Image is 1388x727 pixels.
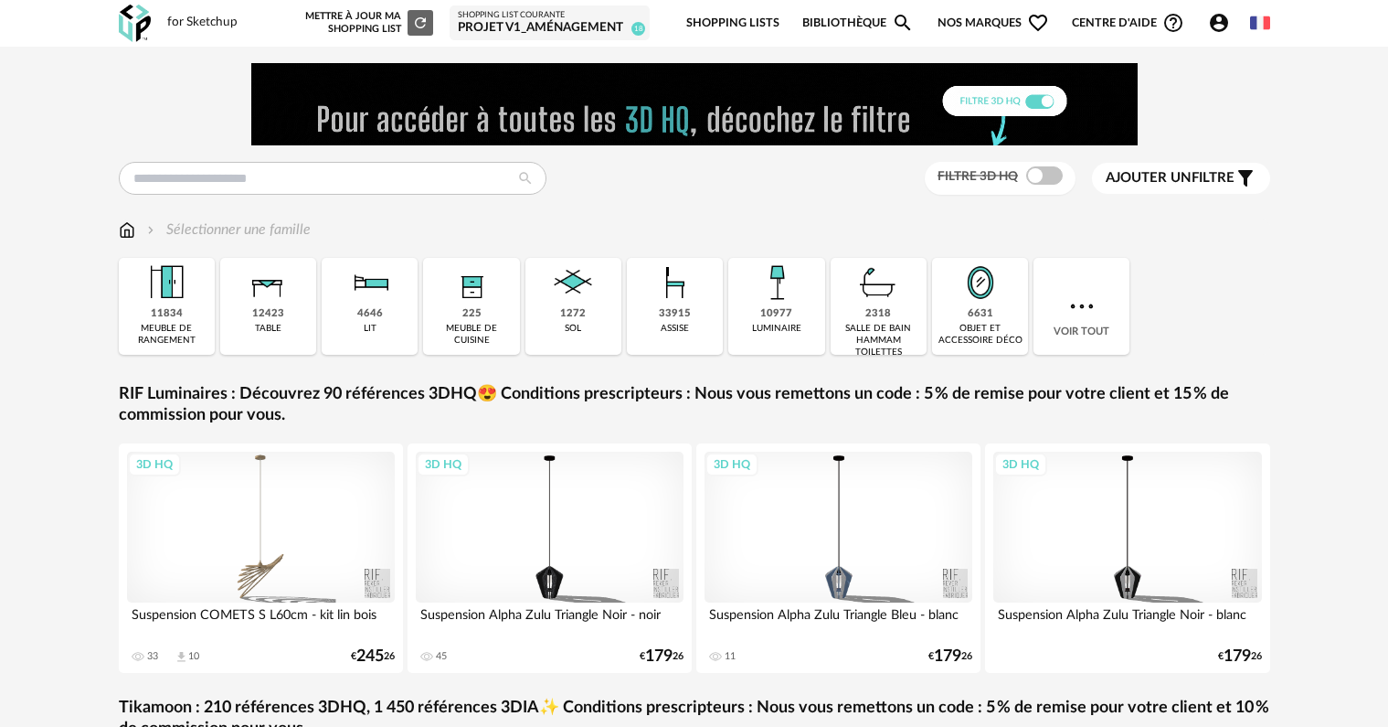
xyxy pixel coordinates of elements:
img: FILTRE%20HQ%20NEW_V1%20(4).gif [251,63,1138,145]
div: meuble de rangement [124,323,209,347]
span: Account Circle icon [1208,12,1238,34]
span: Centre d'aideHelp Circle Outline icon [1072,12,1184,34]
div: 3D HQ [994,453,1047,476]
a: Shopping List courante Projet V1_aménagement 18 [458,10,641,37]
div: 11834 [151,307,183,321]
div: 225 [462,307,482,321]
span: 179 [1224,650,1251,663]
span: 179 [645,650,673,663]
div: Suspension COMETS S L60cm - kit lin bois [127,603,396,639]
span: 179 [934,650,961,663]
div: lit [364,323,376,335]
span: Account Circle icon [1208,12,1230,34]
div: meuble de cuisine [429,323,514,347]
span: Magnify icon [892,12,914,34]
div: € 26 [351,650,395,663]
div: 1272 [560,307,586,321]
img: fr [1250,13,1270,33]
a: 3D HQ Suspension Alpha Zulu Triangle Bleu - blanc 11 €17926 [696,444,981,673]
img: svg+xml;base64,PHN2ZyB3aWR0aD0iMTYiIGhlaWdodD0iMTYiIHZpZXdCb3g9IjAgMCAxNiAxNiIgZmlsbD0ibm9uZSIgeG... [143,219,158,241]
div: € 26 [1218,650,1262,663]
span: Filter icon [1234,167,1256,189]
div: Suspension Alpha Zulu Triangle Noir - blanc [993,603,1262,639]
a: RIF Luminaires : Découvrez 90 références 3DHQ😍 Conditions prescripteurs : Nous vous remettons un ... [119,384,1270,427]
span: 245 [356,650,384,663]
span: Download icon [175,650,188,664]
div: 45 [436,650,447,663]
div: € 26 [640,650,683,663]
div: Projet V1_aménagement [458,20,641,37]
div: € 26 [928,650,972,663]
div: Voir tout [1033,258,1129,355]
div: 3D HQ [128,453,181,476]
img: Rangement.png [447,258,496,307]
div: for Sketchup [167,15,238,31]
img: Luminaire.png [752,258,801,307]
div: 6631 [968,307,993,321]
img: OXP [119,5,151,42]
div: salle de bain hammam toilettes [836,323,921,358]
div: 10 [188,650,199,663]
div: 33915 [659,307,691,321]
div: assise [661,323,689,335]
button: Ajouter unfiltre Filter icon [1092,163,1270,194]
div: 10977 [760,307,792,321]
div: luminaire [752,323,801,335]
a: Shopping Lists [686,2,779,45]
div: 3D HQ [417,453,470,476]
img: Salle%20de%20bain.png [853,258,903,307]
div: Suspension Alpha Zulu Triangle Noir - noir [416,603,684,639]
div: Shopping List courante [458,10,641,21]
div: 3D HQ [705,453,758,476]
a: 3D HQ Suspension Alpha Zulu Triangle Noir - blanc €17926 [985,444,1270,673]
div: objet et accessoire déco [938,323,1022,347]
img: Meuble%20de%20rangement.png [142,258,191,307]
img: Literie.png [345,258,395,307]
div: 4646 [357,307,383,321]
span: Refresh icon [412,17,429,27]
span: Filtre 3D HQ [938,170,1018,183]
div: Suspension Alpha Zulu Triangle Bleu - blanc [705,603,973,639]
div: Mettre à jour ma Shopping List [302,10,433,36]
span: Help Circle Outline icon [1162,12,1184,34]
img: Assise.png [651,258,700,307]
img: more.7b13dc1.svg [1065,290,1098,323]
img: Table.png [243,258,292,307]
a: 3D HQ Suspension COMETS S L60cm - kit lin bois 33 Download icon 10 €24526 [119,444,404,673]
img: svg+xml;base64,PHN2ZyB3aWR0aD0iMTYiIGhlaWdodD0iMTciIHZpZXdCb3g9IjAgMCAxNiAxNyIgZmlsbD0ibm9uZSIgeG... [119,219,135,241]
div: sol [565,323,581,335]
div: Sélectionner une famille [143,219,311,241]
span: Ajouter un [1106,171,1192,185]
div: 2318 [865,307,891,321]
img: Miroir.png [956,258,1005,307]
div: 11 [725,650,736,663]
div: 12423 [252,307,284,321]
span: 18 [631,22,645,36]
div: 33 [147,650,158,663]
span: filtre [1106,169,1234,187]
a: 3D HQ Suspension Alpha Zulu Triangle Noir - noir 45 €17926 [408,444,693,673]
img: Sol.png [548,258,598,307]
div: table [255,323,281,335]
span: Nos marques [938,2,1049,45]
span: Heart Outline icon [1027,12,1049,34]
a: BibliothèqueMagnify icon [802,2,914,45]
